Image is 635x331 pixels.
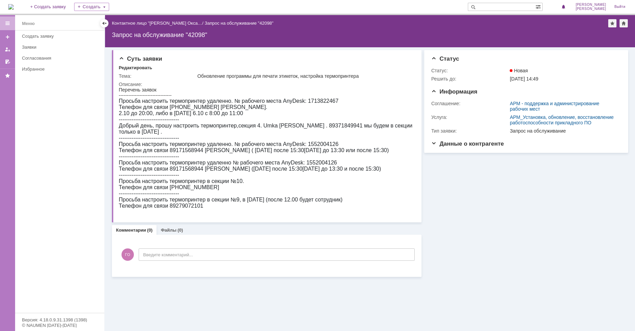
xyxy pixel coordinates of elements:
div: Соглашение: [431,101,508,106]
div: (0) [147,228,153,233]
a: Файлы [161,228,176,233]
div: Согласования [22,56,100,61]
div: Запрос на обслуживание "42098" [205,21,274,26]
span: [PERSON_NAME] [576,7,606,11]
span: Данные о контрагенте [431,140,504,147]
div: Статус: [431,68,508,73]
span: Суть заявки [119,56,162,62]
div: Добавить в избранное [608,19,616,27]
div: Решить до: [431,76,508,82]
div: Заявки [22,45,100,50]
span: Статус [431,56,459,62]
a: Мои заявки [2,44,13,55]
div: Избранное [22,66,93,72]
a: Создать заявку [2,32,13,42]
div: (0) [177,228,183,233]
span: ГО [122,248,134,261]
div: Тема: [119,73,196,79]
a: АРМ - поддержка и администрирование рабочих мест [510,101,599,112]
div: / [112,21,205,26]
div: Услуга: [431,114,508,120]
div: Редактировать [119,65,152,71]
div: Версия: 4.18.0.9.31.1398 (1398) [22,318,97,322]
span: Информация [431,88,477,95]
div: Обновление программы для печати этикеток, настройка термопринтера [197,73,412,79]
div: Создать [74,3,109,11]
div: © NAUMEN [DATE]-[DATE] [22,323,97,328]
div: Описание: [119,82,413,87]
div: Сделать домашней страницей [620,19,628,27]
a: Создать заявку [19,31,103,41]
div: Скрыть меню [100,19,108,27]
a: Согласования [19,53,103,63]
div: Тип заявки: [431,128,508,134]
span: [PERSON_NAME] [576,3,606,7]
span: [DATE] 14:49 [510,76,538,82]
span: Новая [510,68,528,73]
div: Создать заявку [22,34,100,39]
div: Меню [22,20,35,28]
div: Запрос на обслуживание [510,128,618,134]
a: Заявки [19,42,103,52]
a: Мои согласования [2,56,13,67]
div: Запрос на обслуживание "42098" [112,32,628,38]
a: Комментарии [116,228,146,233]
a: АРМ_Установка, обновление, восстановление работоспособности прикладного ПО [510,114,613,125]
img: logo [8,4,14,10]
span: Расширенный поиск [535,3,542,10]
a: Перейти на домашнюю страницу [8,4,14,10]
a: Контактное лицо "[PERSON_NAME] Окса… [112,21,202,26]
